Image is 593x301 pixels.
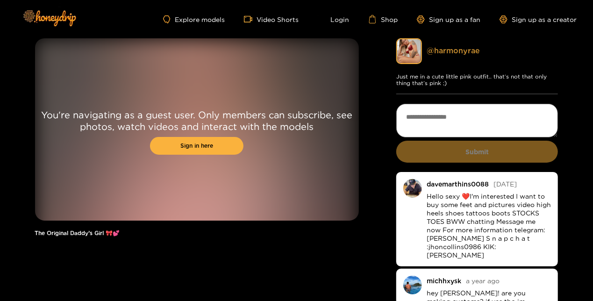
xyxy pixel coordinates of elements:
[163,15,225,23] a: Explore models
[427,46,480,55] a: @ harmonyrae
[244,15,299,23] a: Video Shorts
[396,73,558,86] p: Just me in a cute little pink outfit.. that’s not that only thing that’s pink ;)
[318,15,350,23] a: Login
[427,192,551,259] p: Hello sexy ❤️I'm interested I want to buy some feet and pictures video high heels shoes tattoos b...
[427,277,461,284] div: michhxysk
[417,15,481,23] a: Sign up as a fan
[493,180,517,187] span: [DATE]
[396,141,558,163] button: Submit
[466,277,500,284] span: a year ago
[427,180,489,187] div: davemarthins0088
[403,276,422,294] img: scy7z-photo_2023-07-27_17-03-51--------.jpg
[35,230,359,236] h1: The Original Daddy’s Girl 🎀💕
[396,38,422,64] img: harmonyrae
[368,15,398,23] a: Shop
[150,137,243,155] a: Sign in here
[403,179,422,198] img: o3nvo-fb_img_1731113975378.jpg
[500,15,577,23] a: Sign up as a creator
[35,109,359,132] p: You're navigating as a guest user. Only members can subscribe, see photos, watch videos and inter...
[244,15,257,23] span: video-camera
